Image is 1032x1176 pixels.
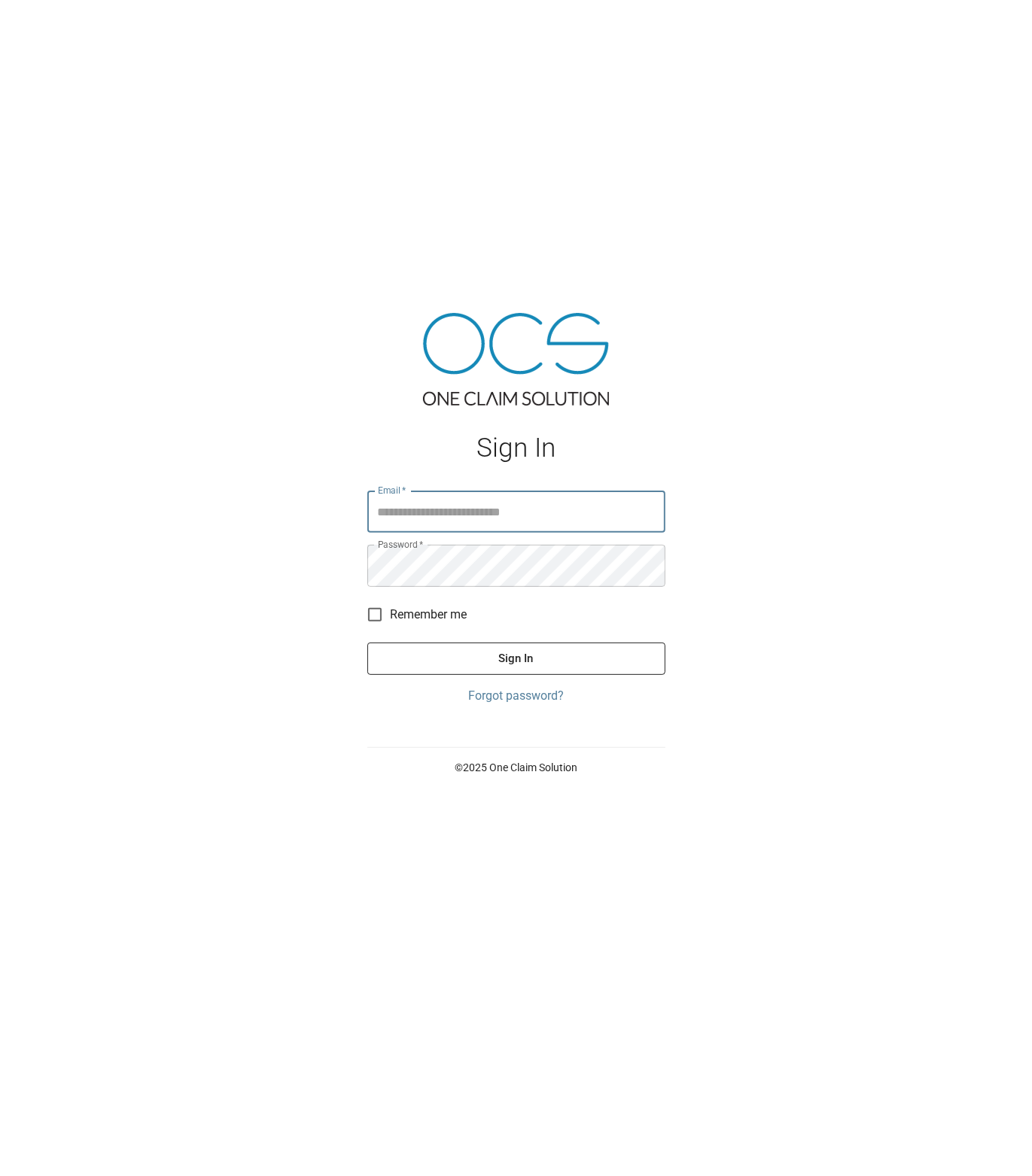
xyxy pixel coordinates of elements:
img: ocs-logo-white-transparent.png [18,9,78,39]
h1: Sign In [367,433,665,463]
a: Forgot password? [367,687,665,705]
img: ocs-logo-tra.png [423,313,609,406]
span: Remember me [391,606,467,624]
label: Email [378,484,406,497]
label: Password [378,538,423,551]
button: Sign In [367,643,665,674]
p: © 2025 One Claim Solution [367,760,665,775]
